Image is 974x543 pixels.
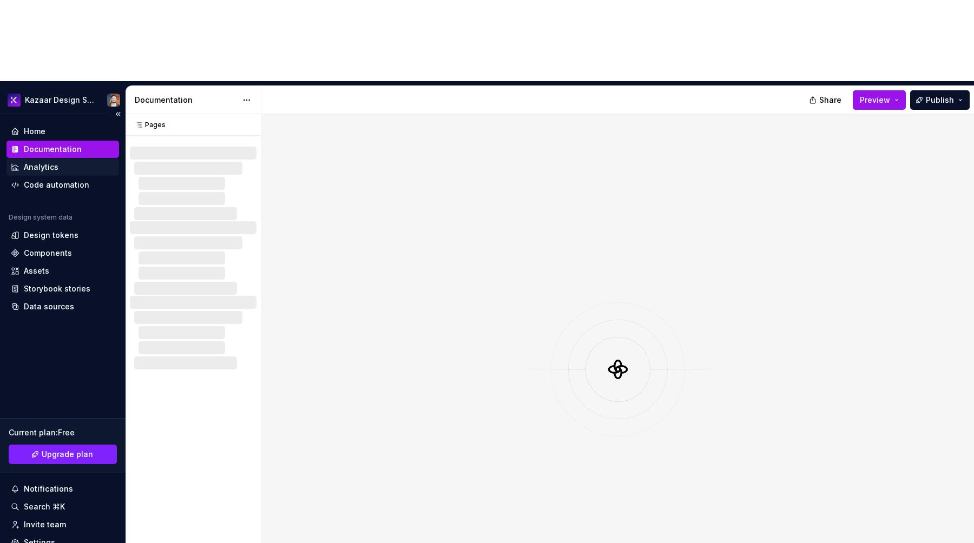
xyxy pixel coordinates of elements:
[6,280,119,297] a: Storybook stories
[24,266,49,276] div: Assets
[24,283,90,294] div: Storybook stories
[25,95,94,105] div: Kazaar Design System
[107,94,120,107] img: Frederic
[860,95,890,105] span: Preview
[42,449,93,460] span: Upgrade plan
[110,107,126,122] button: Collapse sidebar
[24,180,89,190] div: Code automation
[6,298,119,315] a: Data sources
[24,248,72,259] div: Components
[926,95,954,105] span: Publish
[8,94,21,107] img: 430d0a0e-ca13-4282-b224-6b37fab85464.png
[24,519,66,530] div: Invite team
[24,126,45,137] div: Home
[24,501,65,512] div: Search ⌘K
[6,498,119,515] button: Search ⌘K
[910,90,970,110] button: Publish
[6,123,119,140] a: Home
[130,121,166,129] div: Pages
[24,230,78,241] div: Design tokens
[6,244,119,262] a: Components
[2,88,123,111] button: Kazaar Design SystemFrederic
[9,213,73,222] div: Design system data
[135,95,237,105] div: Documentation
[6,227,119,244] a: Design tokens
[9,445,117,464] a: Upgrade plan
[9,427,117,438] div: Current plan : Free
[6,176,119,194] a: Code automation
[6,516,119,533] a: Invite team
[6,262,119,280] a: Assets
[6,141,119,158] a: Documentation
[6,480,119,498] button: Notifications
[819,95,841,105] span: Share
[6,158,119,176] a: Analytics
[853,90,906,110] button: Preview
[24,144,82,155] div: Documentation
[24,484,73,494] div: Notifications
[24,301,74,312] div: Data sources
[804,90,848,110] button: Share
[24,162,58,173] div: Analytics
